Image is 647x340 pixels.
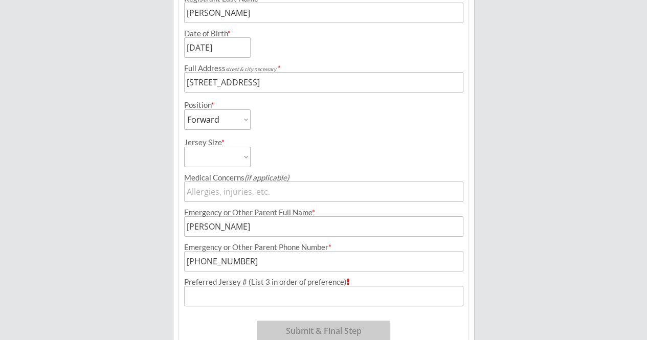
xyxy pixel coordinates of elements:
em: (if applicable) [244,173,289,182]
div: Medical Concerns [184,174,464,182]
input: Allergies, injuries, etc. [184,182,464,202]
div: Preferred Jersey # (List 3 in order of preference) [184,278,464,286]
div: Date of Birth [184,30,237,37]
div: Full Address [184,64,464,72]
div: Jersey Size [184,139,237,146]
div: Emergency or Other Parent Phone Number [184,243,464,251]
em: street & city necessary [226,66,276,72]
input: Street, City, Province/State [184,72,464,93]
div: Position [184,101,237,109]
div: Emergency or Other Parent Full Name [184,209,464,216]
